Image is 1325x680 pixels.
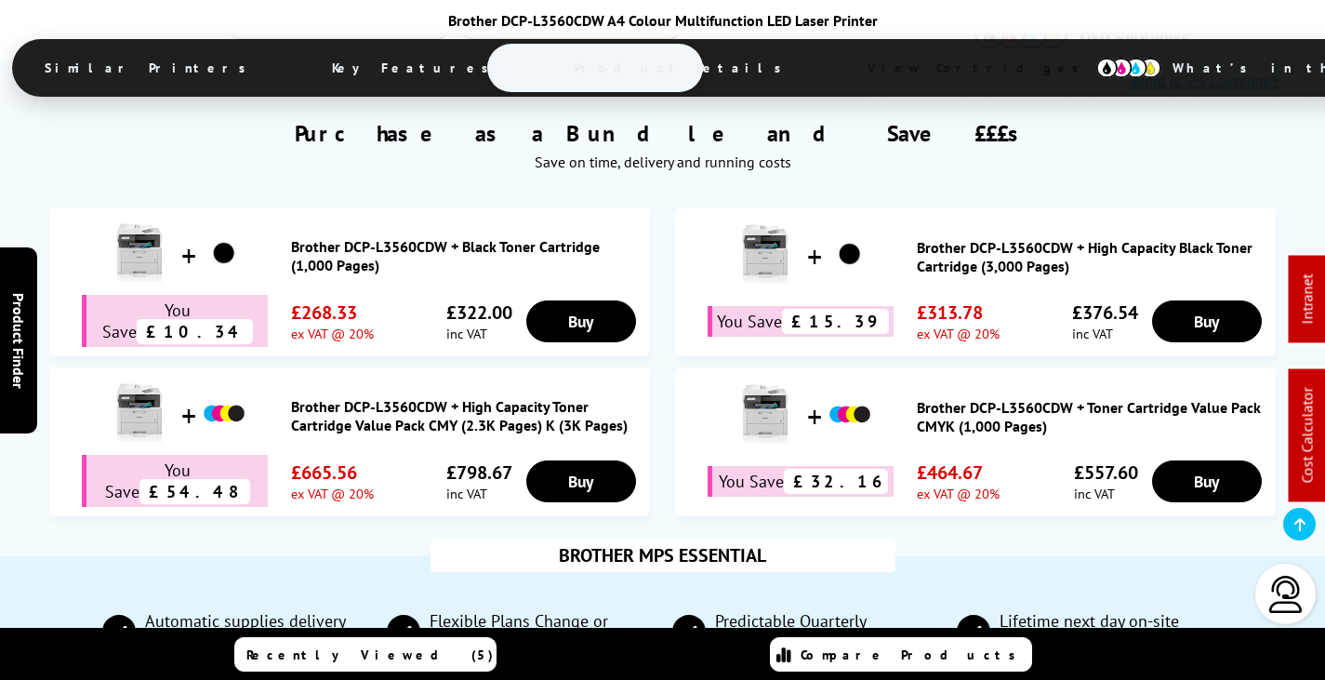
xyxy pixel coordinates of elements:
[547,46,819,90] span: Product Details
[917,460,1000,485] span: £464.67
[801,647,1026,663] span: Compare Products
[526,300,637,342] a: Buy
[102,217,177,291] img: Brother DCP-L3560CDW + Black Toner Cartridge (1,000 Pages)
[431,539,895,572] div: BROTHER MPS ESSENTIAL
[446,300,512,325] span: £322.00
[782,309,889,334] span: £15.39
[446,325,512,342] span: inc VAT
[82,455,268,507] div: You Save
[1267,576,1305,613] img: user-headset-light.svg
[291,300,374,325] span: £268.33
[1074,460,1138,485] span: £557.60
[9,292,28,388] span: Product Finder
[291,397,641,434] a: Brother DCP-L3560CDW + High Capacity Toner Cartridge Value Pack CMY (2.3K Pages) K (3K Pages)
[234,637,497,672] a: Recently Viewed (5)
[446,485,512,502] span: inc VAT
[139,479,250,504] span: £54.48
[1152,300,1263,342] a: Buy
[917,398,1266,435] a: Brother DCP-L3560CDW + Toner Cartridge Value Pack CMYK (1,000 Pages)
[917,238,1266,275] a: Brother DCP-L3560CDW + High Capacity Black Toner Cartridge (3,000 Pages)
[40,91,1286,180] div: Purchase as a Bundle and Save £££s
[137,319,253,344] span: £10.34
[17,46,284,90] span: Similar Printers
[102,377,177,451] img: Brother DCP-L3560CDW + High Capacity Toner Cartridge Value Pack CMY (2.3K Pages) K (3K Pages)
[827,232,873,278] img: Brother DCP-L3560CDW + High Capacity Black Toner Cartridge (3,000 Pages)
[917,300,1000,325] span: £313.78
[840,44,1124,92] span: View Cartridges
[291,485,374,502] span: ex VAT @ 20%
[82,295,268,347] div: You Save
[446,460,512,485] span: £798.67
[1096,58,1161,78] img: cmyk-icon.svg
[304,46,526,90] span: Key Features
[770,637,1032,672] a: Compare Products
[201,231,247,277] img: Brother DCP-L3560CDW + Black Toner Cartridge (1,000 Pages)
[708,306,894,337] div: You Save
[784,469,888,494] span: £32.16
[291,325,374,342] span: ex VAT @ 20%
[917,325,1000,342] span: ex VAT @ 20%
[1072,300,1138,325] span: £376.54
[728,218,802,292] img: Brother DCP-L3560CDW + High Capacity Black Toner Cartridge (3,000 Pages)
[1298,274,1317,325] a: Intranet
[1298,388,1317,484] a: Cost Calculator
[291,237,641,274] a: Brother DCP-L3560CDW + Black Toner Cartridge (1,000 Pages)
[246,647,494,663] span: Recently Viewed (5)
[1074,485,1138,502] span: inc VAT
[420,611,653,651] span: Flexible Plans Change or Cancel at Any Time
[1072,325,1138,342] span: inc VAT
[990,611,1223,651] span: Lifetime next day on-site warranty*
[708,466,894,497] div: You Save
[526,460,637,502] a: Buy
[728,378,802,452] img: Brother DCP-L3560CDW + Toner Cartridge Value Pack CMYK (1,000 Pages)
[917,485,1000,502] span: ex VAT @ 20%
[827,392,873,438] img: Brother DCP-L3560CDW + Toner Cartridge Value Pack CMYK (1,000 Pages)
[1152,460,1263,502] a: Buy
[706,611,938,651] span: Predictable Quarterly Payments
[136,611,368,651] span: Automatic supplies delivery before you run out
[201,391,247,437] img: Brother DCP-L3560CDW + High Capacity Toner Cartridge Value Pack CMY (2.3K Pages) K (3K Pages)
[12,11,1314,30] div: Brother DCP-L3560CDW A4 Colour Multifunction LED Laser Printer
[63,153,1263,171] div: Save on time, delivery and running costs
[291,460,374,485] span: £665.56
